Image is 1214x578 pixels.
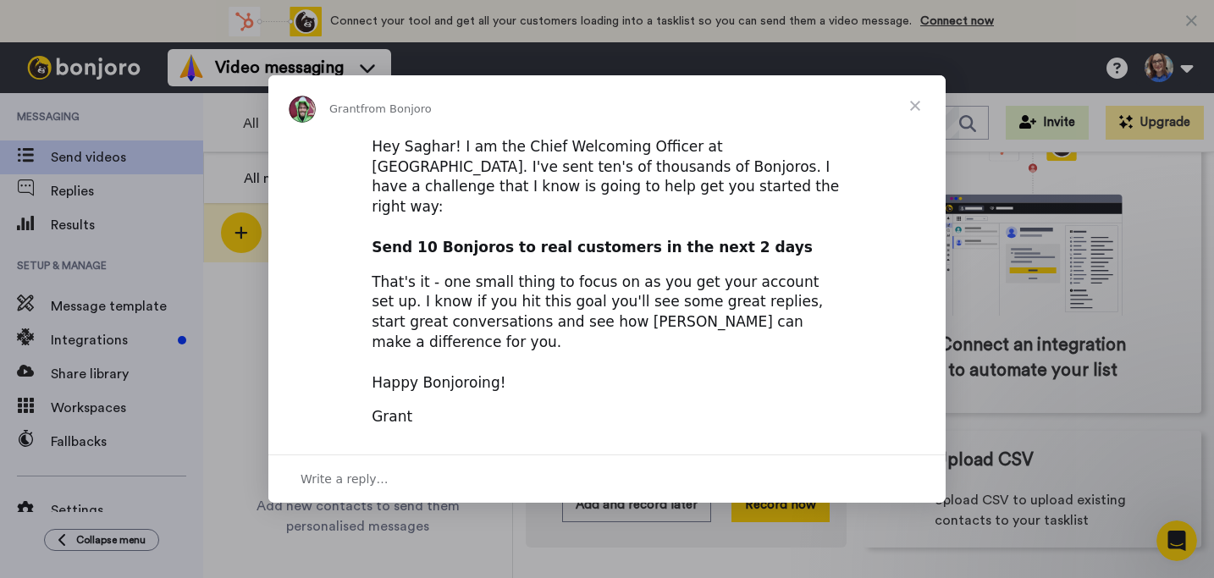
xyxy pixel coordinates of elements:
[885,75,946,136] span: Close
[301,468,389,490] span: Write a reply…
[361,102,432,115] span: from Bonjoro
[372,407,842,427] div: Grant
[268,454,946,503] div: Open conversation and reply
[372,137,842,258] div: Hey Saghar! I am the Chief Welcoming Officer at [GEOGRAPHIC_DATA]. I've sent ten's of thousands o...
[329,102,361,115] span: Grant
[372,239,813,256] b: Send 10 Bonjoros to real customers in the next 2 days
[289,96,316,123] img: Profile image for Grant
[372,272,842,394] div: That's it - one small thing to focus on as you get your account set up. I know if you hit this go...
